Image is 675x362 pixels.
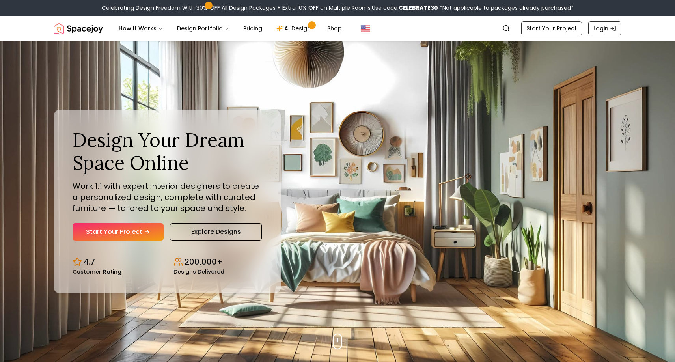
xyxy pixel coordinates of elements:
p: 4.7 [84,256,95,267]
b: CELEBRATE30 [399,4,438,12]
img: United States [361,24,370,33]
div: Celebrating Design Freedom With 30% OFF All Design Packages + Extra 10% OFF on Multiple Rooms. [102,4,574,12]
a: Start Your Project [73,223,164,241]
div: Design stats [73,250,262,274]
a: Spacejoy [54,21,103,36]
small: Customer Rating [73,269,121,274]
p: Work 1:1 with expert interior designers to create a personalized design, complete with curated fu... [73,181,262,214]
a: AI Design [270,21,319,36]
a: Shop [321,21,348,36]
button: How It Works [112,21,169,36]
a: Pricing [237,21,269,36]
nav: Main [112,21,348,36]
button: Design Portfolio [171,21,235,36]
span: *Not applicable to packages already purchased* [438,4,574,12]
a: Login [588,21,621,35]
a: Start Your Project [521,21,582,35]
p: 200,000+ [185,256,222,267]
span: Use code: [372,4,438,12]
h1: Design Your Dream Space Online [73,129,262,174]
nav: Global [54,16,621,41]
a: Explore Designs [170,223,262,241]
small: Designs Delivered [173,269,224,274]
img: Spacejoy Logo [54,21,103,36]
